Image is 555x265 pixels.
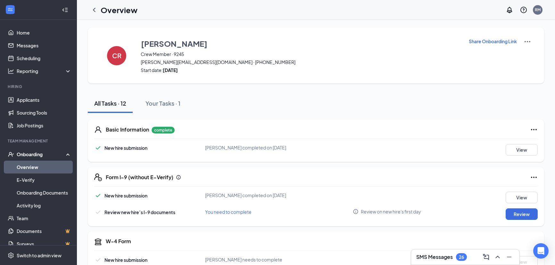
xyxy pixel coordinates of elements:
[504,252,514,262] button: Minimize
[141,38,207,49] h3: [PERSON_NAME]
[112,53,121,58] h4: CR
[17,106,71,119] a: Sourcing Tools
[106,174,173,181] h5: Form I-9 (without E-Verify)
[94,126,102,133] svg: User
[145,99,180,107] div: Your Tasks · 1
[104,145,147,151] span: New hire submission
[17,199,71,212] a: Activity log
[530,126,538,133] svg: Ellipses
[104,193,147,198] span: New hire submission
[106,126,149,133] h5: Basic Information
[62,7,68,13] svg: Collapse
[494,253,501,261] svg: ChevronUp
[205,257,282,262] span: [PERSON_NAME] needs to complete
[361,208,421,215] span: Review on new hire's first day
[8,84,70,89] div: Hiring
[493,252,503,262] button: ChevronUp
[94,173,102,181] svg: FormI9EVerifyIcon
[152,127,175,133] p: complete
[17,119,71,132] a: Job Postings
[141,38,460,49] button: [PERSON_NAME]
[482,253,490,261] svg: ComposeMessage
[469,38,517,44] p: Share Onboarding Link
[7,6,13,13] svg: WorkstreamLogo
[17,186,71,199] a: Onboarding Documents
[101,4,137,15] h1: Overview
[468,38,517,45] button: Share Onboarding Link
[533,243,549,259] div: Open Intercom Messenger
[94,238,102,245] svg: TaxGovernmentIcon
[17,161,71,173] a: Overview
[535,7,541,12] div: RM
[141,51,460,57] span: Crew Member · 9245
[17,93,71,106] a: Applicants
[94,99,126,107] div: All Tasks · 12
[353,209,359,214] svg: Info
[8,151,14,157] svg: UserCheck
[506,208,538,220] button: Review
[94,256,102,264] svg: Checkmark
[163,67,178,73] strong: [DATE]
[17,212,71,225] a: Team
[506,144,538,156] button: View
[141,59,460,65] span: [PERSON_NAME][EMAIL_ADDRESS][DOMAIN_NAME] · [PHONE_NUMBER]
[8,252,14,259] svg: Settings
[101,38,133,73] button: CR
[506,192,538,203] button: View
[8,68,14,74] svg: Analysis
[205,145,286,150] span: [PERSON_NAME] completed on [DATE]
[17,225,71,237] a: DocumentsCrown
[17,68,72,74] div: Reporting
[481,252,491,262] button: ComposeMessage
[104,209,175,215] span: Review new hire’s I-9 documents
[205,192,286,198] span: [PERSON_NAME] completed on [DATE]
[106,238,131,245] h5: W-4 Form
[506,6,513,14] svg: Notifications
[17,173,71,186] a: E-Verify
[524,38,531,45] img: More Actions
[104,257,147,263] span: New hire submission
[17,151,66,157] div: Onboarding
[416,253,453,261] h3: SMS Messages
[8,138,70,144] div: Team Management
[17,39,71,52] a: Messages
[205,209,252,215] span: You need to complete
[94,192,102,199] svg: Checkmark
[505,253,513,261] svg: Minimize
[94,208,102,216] svg: Checkmark
[90,6,98,14] svg: ChevronLeft
[17,237,71,250] a: SurveysCrown
[94,144,102,152] svg: Checkmark
[520,6,527,14] svg: QuestionInfo
[530,173,538,181] svg: Ellipses
[176,175,181,180] svg: Info
[141,67,460,73] span: Start date:
[17,52,71,65] a: Scheduling
[17,252,62,259] div: Switch to admin view
[459,254,464,260] div: 26
[17,26,71,39] a: Home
